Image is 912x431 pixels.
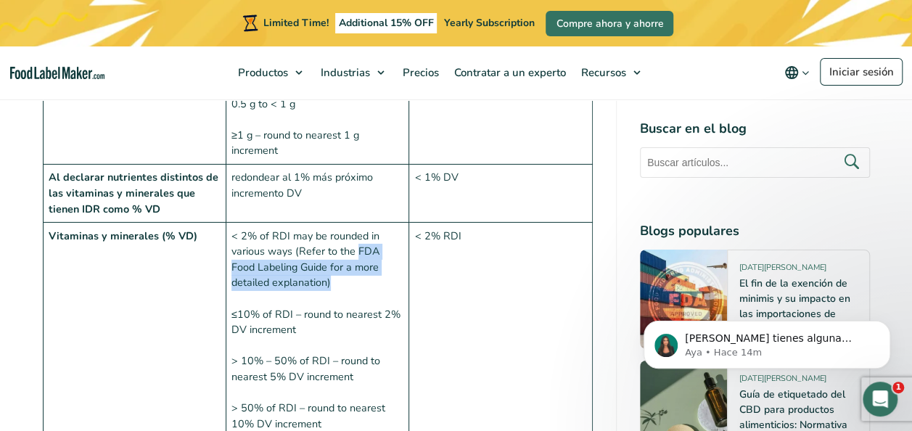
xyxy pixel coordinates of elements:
[263,16,329,30] span: Limited Time!
[443,16,534,30] span: Yearly Subscription
[450,65,567,80] span: Contratar a un experto
[640,147,870,178] input: Buscar artículos...
[49,170,218,215] strong: Al declarar nutrientes distintos de las vitaminas y minerales que tienen IDR como % VD
[546,11,673,36] a: Compre ahora y ahorre
[577,65,628,80] span: Recursos
[892,382,904,393] span: 1
[739,262,826,279] span: [DATE][PERSON_NAME]
[49,229,197,243] strong: Vitaminas y minerales (% VD)
[226,165,408,223] td: redondear al 1% más próximo incremento DV
[395,46,443,99] a: Precios
[10,67,104,79] a: Food Label Maker homepage
[316,65,371,80] span: Industrias
[640,119,870,139] h4: Buscar en el blog
[313,46,392,99] a: Industrias
[409,165,592,223] td: < 1% DV
[447,46,570,99] a: Contratar a un experto
[622,290,912,392] iframe: Intercom notifications mensaje
[231,46,310,99] a: Productos
[820,58,903,86] a: Iniciar sesión
[574,46,648,99] a: Recursos
[234,65,289,80] span: Productos
[640,221,870,241] h4: Blogs populares
[335,13,437,33] span: Additional 15% OFF
[739,276,850,336] a: El fin de la exención de minimis y su impacto en las importaciones de alimentos de la FDA
[863,382,897,416] iframe: Intercom live chat
[398,65,440,80] span: Precios
[774,58,820,87] button: Change language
